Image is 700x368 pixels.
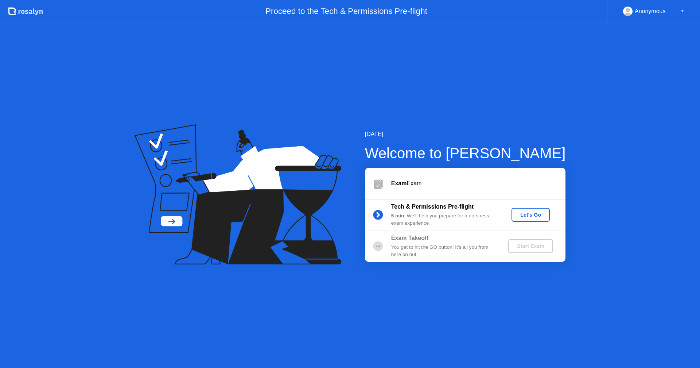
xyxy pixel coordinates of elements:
div: ▼ [681,7,684,16]
b: Tech & Permissions Pre-flight [391,204,474,210]
b: Exam Takeoff [391,235,429,241]
div: [DATE] [365,130,566,139]
div: : We’ll help you prepare for a no-stress exam experience [391,212,496,227]
button: Start Exam [508,239,553,253]
b: Exam [391,180,407,186]
div: You get to hit the GO button! It’s all you from here on out [391,244,496,259]
div: Start Exam [511,243,550,249]
div: Welcome to [PERSON_NAME] [365,142,566,164]
b: 5 min [391,213,404,218]
div: Anonymous [635,7,666,16]
button: Let's Go [512,208,550,222]
div: Exam [391,179,565,188]
div: Let's Go [514,212,547,218]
